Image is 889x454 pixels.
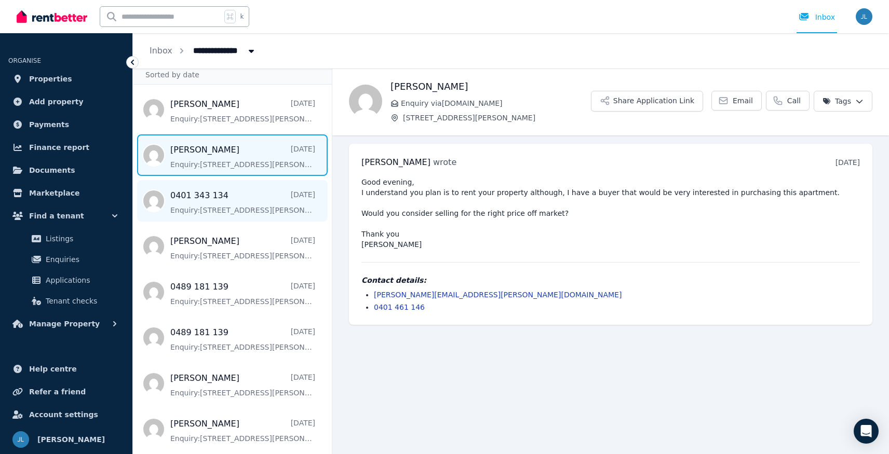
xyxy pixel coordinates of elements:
span: Account settings [29,408,98,421]
a: Applications [12,270,120,291]
span: k [240,12,244,21]
span: Applications [46,274,116,286]
span: Documents [29,164,75,176]
a: Help centre [8,359,124,379]
span: [STREET_ADDRESS][PERSON_NAME] [403,113,591,123]
span: Manage Property [29,318,100,330]
a: Payments [8,114,124,135]
span: Find a tenant [29,210,84,222]
a: [PERSON_NAME][DATE]Enquiry:[STREET_ADDRESS][PERSON_NAME]. [170,418,315,444]
a: Refer a friend [8,381,124,402]
div: Open Intercom Messenger [854,419,879,444]
pre: Good evening, I understand you plan is to rent your property although, I have a buyer that would ... [361,177,860,250]
span: wrote [433,157,456,167]
a: Account settings [8,404,124,425]
time: [DATE] [836,158,860,167]
img: RentBetter [17,9,87,24]
nav: Message list [133,85,332,454]
a: [PERSON_NAME][DATE]Enquiry:[STREET_ADDRESS][PERSON_NAME]. [170,235,315,261]
span: Tags [823,96,851,106]
a: Email [711,91,762,111]
span: Listings [46,232,116,245]
div: Inbox [799,12,835,22]
h1: [PERSON_NAME] [390,79,591,94]
span: Call [787,95,801,106]
a: Marketplace [8,183,124,203]
span: [PERSON_NAME] [37,433,105,446]
a: [PERSON_NAME][DATE]Enquiry:[STREET_ADDRESS][PERSON_NAME]. [170,144,315,170]
a: 0489 181 139[DATE]Enquiry:[STREET_ADDRESS][PERSON_NAME]. [170,326,315,352]
a: Finance report [8,137,124,158]
span: Marketplace [29,187,79,199]
a: 0401 343 134[DATE]Enquiry:[STREET_ADDRESS][PERSON_NAME]. [170,189,315,215]
span: Enquiries [46,253,116,266]
a: 0489 181 139[DATE]Enquiry:[STREET_ADDRESS][PERSON_NAME]. [170,281,315,307]
nav: Breadcrumb [133,33,273,68]
span: Enquiry via [DOMAIN_NAME] [401,98,591,108]
button: Manage Property [8,313,124,334]
a: [PERSON_NAME][DATE]Enquiry:[STREET_ADDRESS][PERSON_NAME]. [170,372,315,398]
a: Add property [8,91,124,112]
img: Samuel O’Reilly [349,85,382,118]
span: Properties [29,73,72,85]
span: [PERSON_NAME] [361,157,430,167]
button: Share Application Link [591,91,703,112]
span: Tenant checks [46,295,116,307]
a: [PERSON_NAME][DATE]Enquiry:[STREET_ADDRESS][PERSON_NAME]. [170,98,315,124]
span: Help centre [29,363,77,375]
span: Payments [29,118,69,131]
a: Properties [8,68,124,89]
a: Listings [12,228,120,249]
a: Tenant checks [12,291,120,311]
span: ORGANISE [8,57,41,64]
span: Add property [29,95,84,108]
a: Enquiries [12,249,120,270]
span: Email [733,95,753,106]
button: Tags [814,91,872,112]
a: Call [766,91,810,111]
img: Jack Lewis-Millar [12,431,29,448]
span: Refer a friend [29,386,86,398]
h4: Contact details: [361,275,860,285]
a: Inbox [150,46,172,56]
span: Finance report [29,141,89,154]
a: 0401 461 146 [374,303,425,311]
a: Documents [8,160,124,181]
div: Sorted by date [133,65,332,85]
a: [PERSON_NAME][EMAIL_ADDRESS][PERSON_NAME][DOMAIN_NAME] [374,291,622,299]
img: Jack Lewis-Millar [856,8,872,25]
button: Find a tenant [8,205,124,226]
